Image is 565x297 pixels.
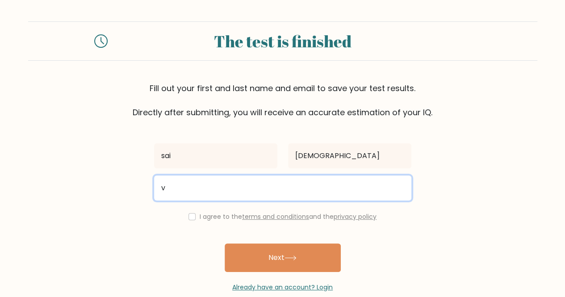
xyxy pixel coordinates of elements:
[154,143,277,168] input: First name
[334,212,377,221] a: privacy policy
[200,212,377,221] label: I agree to the and the
[225,243,341,272] button: Next
[242,212,309,221] a: terms and conditions
[28,82,537,118] div: Fill out your first and last name and email to save your test results. Directly after submitting,...
[154,176,411,201] input: Email
[118,29,447,53] div: The test is finished
[288,143,411,168] input: Last name
[232,283,333,292] a: Already have an account? Login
